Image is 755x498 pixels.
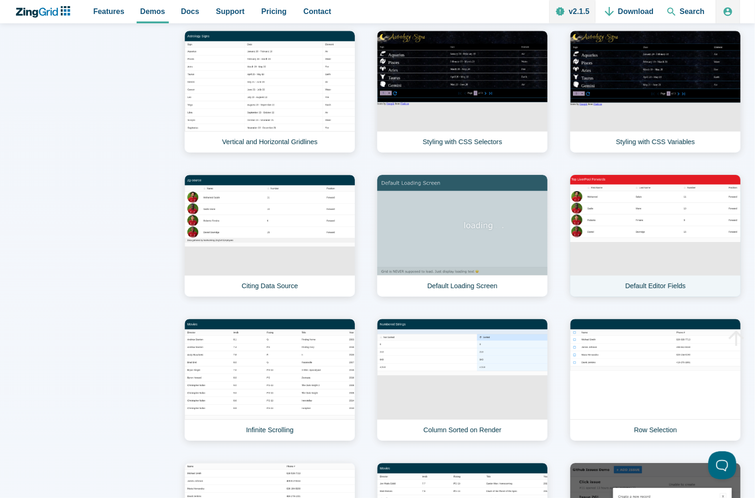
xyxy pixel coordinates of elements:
[570,30,741,153] a: Styling with CSS Variables
[184,174,355,297] a: Citing Data Source
[216,5,244,18] span: Support
[140,5,165,18] span: Demos
[377,318,548,441] a: Column Sorted on Render
[262,5,287,18] span: Pricing
[377,30,548,153] a: Styling with CSS Selectors
[15,6,75,18] a: ZingChart Logo. Click to return to the homepage
[708,451,736,479] iframe: Toggle Customer Support
[570,318,741,441] a: Row Selection
[377,174,548,297] a: Default Loading Screen
[184,318,355,441] a: Infinite Scrolling
[570,174,741,297] a: Default Editor Fields
[181,5,199,18] span: Docs
[93,5,125,18] span: Features
[304,5,332,18] span: Contact
[184,30,355,153] a: Vertical and Horizontal Gridlines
